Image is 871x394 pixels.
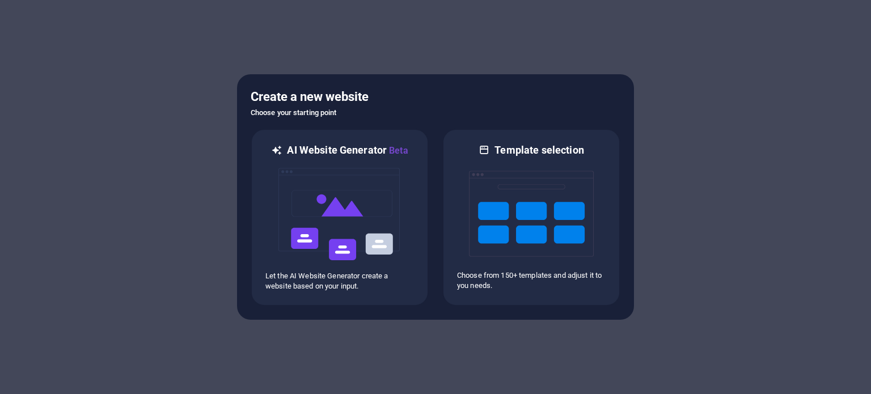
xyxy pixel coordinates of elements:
[277,158,402,271] img: ai
[442,129,620,306] div: Template selectionChoose from 150+ templates and adjust it to you needs.
[251,129,429,306] div: AI Website GeneratorBetaaiLet the AI Website Generator create a website based on your input.
[251,106,620,120] h6: Choose your starting point
[387,145,408,156] span: Beta
[265,271,414,291] p: Let the AI Website Generator create a website based on your input.
[494,143,584,157] h6: Template selection
[457,270,606,291] p: Choose from 150+ templates and adjust it to you needs.
[287,143,408,158] h6: AI Website Generator
[251,88,620,106] h5: Create a new website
